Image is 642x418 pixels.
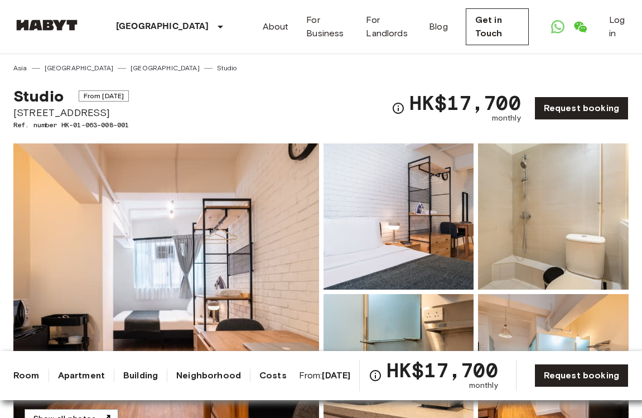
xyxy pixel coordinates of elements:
a: [GEOGRAPHIC_DATA] [45,63,114,73]
a: Room [13,369,40,382]
img: Habyt [13,20,80,31]
a: Asia [13,63,27,73]
a: Neighborhood [176,369,241,382]
a: Open WeChat [569,16,591,38]
span: monthly [469,380,498,391]
a: For Business [306,13,348,40]
img: Picture of unit HK-01-063-008-001 [324,143,474,290]
a: [GEOGRAPHIC_DATA] [131,63,200,73]
svg: Check cost overview for full price breakdown. Please note that discounts apply to new joiners onl... [369,369,382,382]
b: [DATE] [322,370,350,381]
a: Get in Touch [466,8,529,45]
span: From [DATE] [79,90,129,102]
a: Blog [429,20,448,33]
img: Picture of unit HK-01-063-008-001 [478,143,629,290]
span: HK$17,700 [409,93,520,113]
a: Open WhatsApp [547,16,569,38]
a: For Landlords [366,13,411,40]
a: About [263,20,289,33]
span: [STREET_ADDRESS] [13,105,129,120]
a: Request booking [534,364,629,387]
a: Costs [259,369,287,382]
span: From: [299,369,351,382]
p: [GEOGRAPHIC_DATA] [116,20,209,33]
a: Studio [217,63,237,73]
span: Studio [13,87,64,105]
span: Ref. number HK-01-063-008-001 [13,120,129,130]
span: HK$17,700 [387,360,498,380]
a: Request booking [534,97,629,120]
span: monthly [492,113,521,124]
a: Log in [609,13,629,40]
svg: Check cost overview for full price breakdown. Please note that discounts apply to new joiners onl... [392,102,405,115]
a: Building [123,369,158,382]
a: Apartment [58,369,105,382]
